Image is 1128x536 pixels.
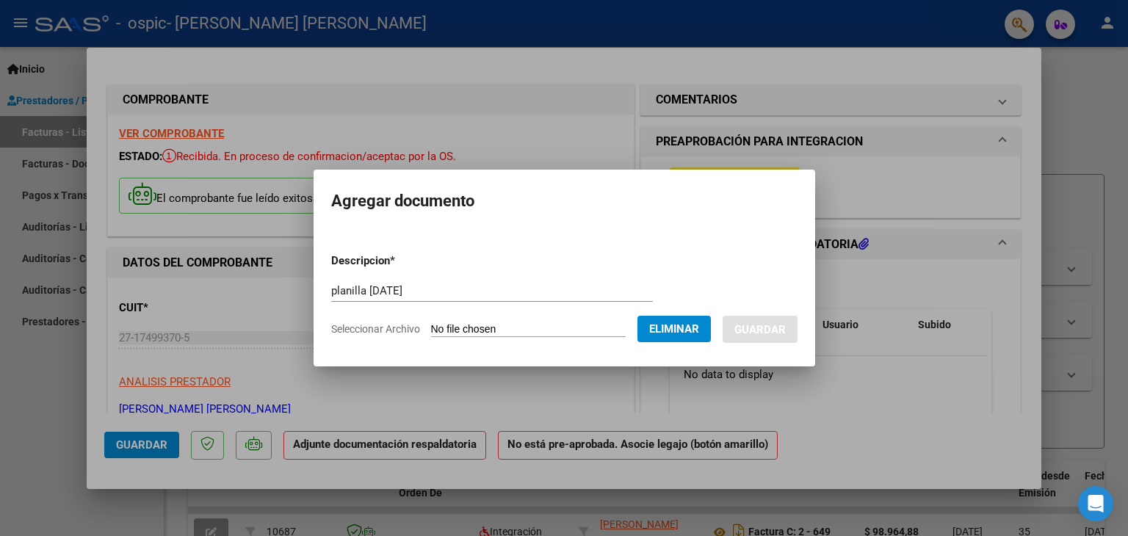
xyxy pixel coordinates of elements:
span: Eliminar [649,322,699,336]
span: Guardar [734,323,786,336]
span: Seleccionar Archivo [331,323,420,335]
h2: Agregar documento [331,187,798,215]
p: Descripcion [331,253,471,269]
button: Eliminar [637,316,711,342]
button: Guardar [723,316,798,343]
div: Open Intercom Messenger [1078,486,1113,521]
